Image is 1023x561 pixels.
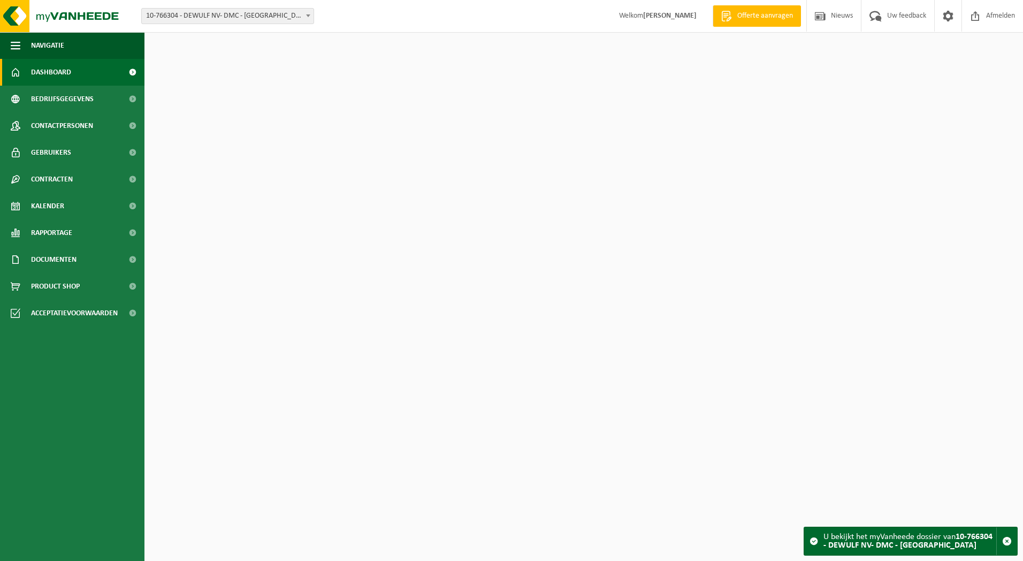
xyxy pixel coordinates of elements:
strong: [PERSON_NAME] [643,12,697,20]
span: Contracten [31,166,73,193]
strong: 10-766304 - DEWULF NV- DMC - [GEOGRAPHIC_DATA] [823,533,993,550]
a: Offerte aanvragen [713,5,801,27]
span: Product Shop [31,273,80,300]
span: Dashboard [31,59,71,86]
span: Gebruikers [31,139,71,166]
span: Acceptatievoorwaarden [31,300,118,327]
span: Contactpersonen [31,112,93,139]
div: U bekijkt het myVanheede dossier van [823,527,996,555]
span: Bedrijfsgegevens [31,86,94,112]
span: Documenten [31,246,77,273]
span: 10-766304 - DEWULF NV- DMC - RUMBEKE [141,8,314,24]
span: Navigatie [31,32,64,59]
span: 10-766304 - DEWULF NV- DMC - RUMBEKE [142,9,314,24]
span: Kalender [31,193,64,219]
span: Rapportage [31,219,72,246]
span: Offerte aanvragen [735,11,796,21]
